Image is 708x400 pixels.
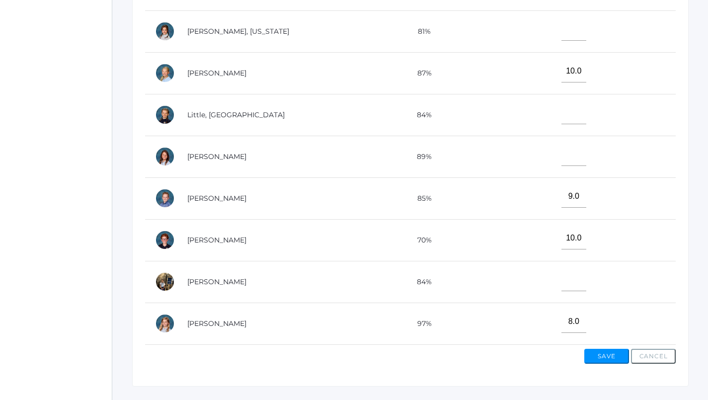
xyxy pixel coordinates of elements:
div: Bailey Zacharia [155,314,175,333]
td: 84% [377,94,465,136]
div: Chloe Lewis [155,63,175,83]
a: [PERSON_NAME] [187,69,246,78]
div: Dylan Sandeman [155,188,175,208]
a: [PERSON_NAME] [187,236,246,244]
a: [PERSON_NAME] [187,277,246,286]
td: 89% [377,136,465,177]
a: [PERSON_NAME] [187,194,246,203]
td: 70% [377,219,465,261]
div: Maggie Oram [155,147,175,166]
button: Cancel [631,349,676,364]
td: 84% [377,261,465,303]
div: Savannah Little [155,105,175,125]
div: Georgia Lee [155,21,175,41]
a: [PERSON_NAME], [US_STATE] [187,27,289,36]
td: 97% [377,303,465,344]
a: [PERSON_NAME] [187,319,246,328]
td: 85% [377,177,465,219]
a: [PERSON_NAME] [187,152,246,161]
td: 81% [377,10,465,52]
div: Theodore Trumpower [155,230,175,250]
div: Eleanor Velasquez [155,272,175,292]
a: Little, [GEOGRAPHIC_DATA] [187,110,285,119]
button: Save [584,349,629,364]
td: 87% [377,52,465,94]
